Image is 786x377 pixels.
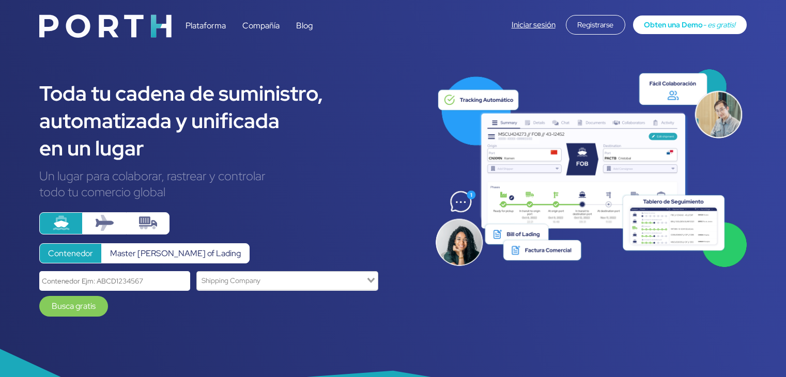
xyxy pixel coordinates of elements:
div: todo tu comercio global [39,184,419,200]
div: Search for option [196,271,378,290]
div: automatizada y unificada [39,107,419,134]
div: en un lugar [39,134,419,162]
label: Contenedor [39,243,102,263]
div: Toda tu cadena de suministro, [39,80,419,107]
span: Obten una Demo [644,20,703,29]
img: ship.svg [52,214,70,232]
img: truck-container.svg [139,214,157,232]
a: Compañía [242,20,280,31]
a: Iniciar sesión [512,20,556,30]
a: Blog [296,20,313,31]
a: Busca gratis [39,296,108,317]
div: Un lugar para colaborar, rastrear y controlar [39,168,419,184]
input: Search for option [198,274,365,288]
a: Obten una Demo- es gratis! [633,15,747,34]
input: Contenedor Ejm: ABCD1234567 [39,271,190,290]
label: Master [PERSON_NAME] of Lading [101,243,250,263]
a: Registrarse [566,19,625,30]
img: plane.svg [96,214,114,232]
a: Plataforma [186,20,226,31]
div: Registrarse [566,15,625,35]
span: - es gratis! [703,20,735,29]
